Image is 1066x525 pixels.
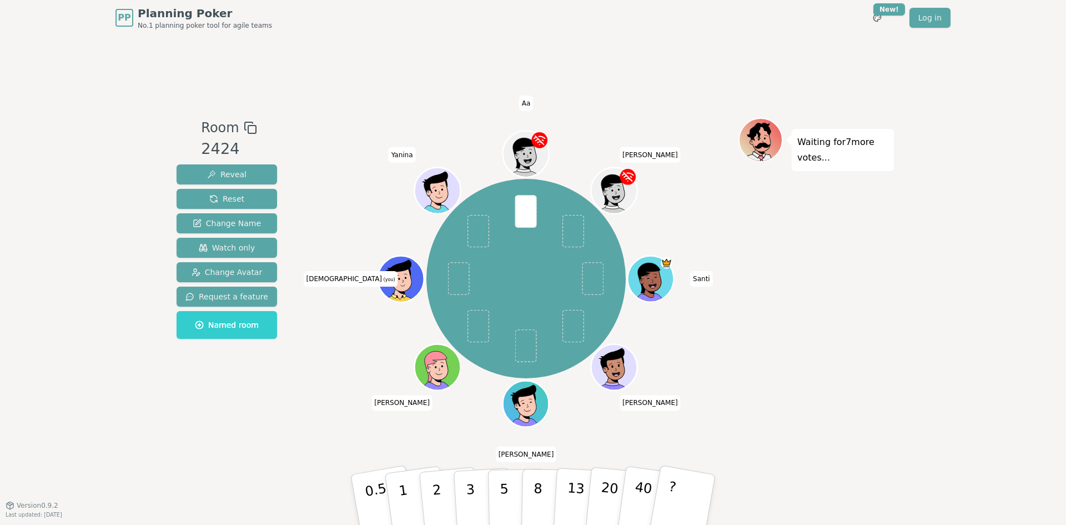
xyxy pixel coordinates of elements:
[17,501,58,510] span: Version 0.9.2
[867,8,887,28] button: New!
[177,311,277,339] button: Named room
[6,501,58,510] button: Version0.9.2
[382,277,395,282] span: (you)
[620,395,681,411] span: Click to change your name
[138,21,272,30] span: No.1 planning poker tool for agile teams
[380,257,423,301] button: Click to change your avatar
[690,271,713,287] span: Click to change your name
[138,6,272,21] span: Planning Poker
[389,147,416,163] span: Click to change your name
[661,257,673,269] span: Santi is the host
[185,291,268,302] span: Request a feature
[195,319,259,331] span: Named room
[873,3,905,16] div: New!
[201,118,239,138] span: Room
[304,271,398,287] span: Click to change your name
[177,287,277,307] button: Request a feature
[192,267,263,278] span: Change Avatar
[371,395,433,411] span: Click to change your name
[909,8,951,28] a: Log in
[199,242,255,253] span: Watch only
[177,238,277,258] button: Watch only
[115,6,272,30] a: PPPlanning PokerNo.1 planning poker tool for agile teams
[193,218,261,229] span: Change Name
[177,164,277,184] button: Reveal
[620,147,681,163] span: Click to change your name
[201,138,257,161] div: 2424
[209,193,244,204] span: Reset
[6,512,62,518] span: Last updated: [DATE]
[207,169,247,180] span: Reveal
[496,447,557,462] span: Click to change your name
[519,96,534,111] span: Click to change your name
[118,11,130,24] span: PP
[177,189,277,209] button: Reset
[177,262,277,282] button: Change Avatar
[177,213,277,233] button: Change Name
[797,134,888,166] p: Waiting for 7 more votes...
